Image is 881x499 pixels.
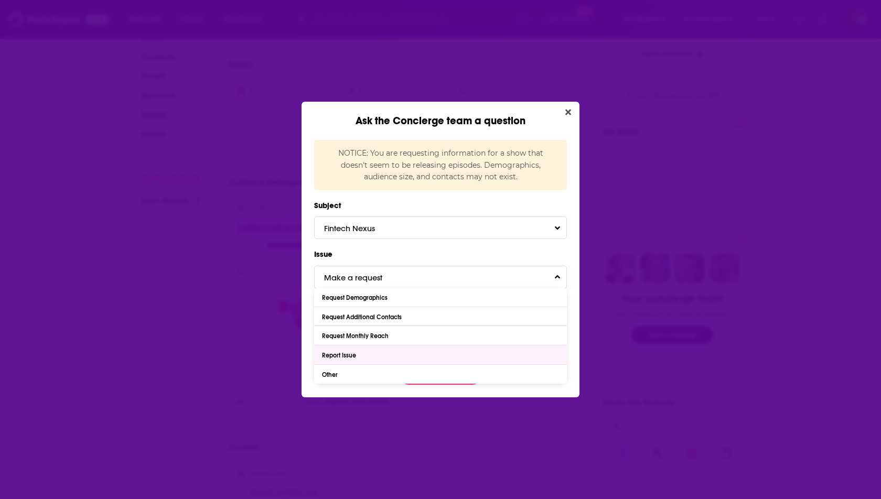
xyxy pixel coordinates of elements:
[302,102,579,127] div: Ask the Concierge team a question
[314,216,567,239] button: Fintech NexusToggle Pronoun Dropdown
[324,273,403,283] span: Make a request
[322,294,390,301] div: Request Demographics
[314,199,567,212] label: Subject
[314,140,567,190] div: NOTICE: You are requesting information for a show that doesn't seem to be releasing episodes. Dem...
[314,247,567,261] label: Issue
[561,106,575,119] button: Close
[322,332,391,340] div: Request Monthly Reach
[314,266,567,288] button: Make a requestToggle Pronoun Dropdown
[324,223,396,233] span: Fintech Nexus
[322,313,404,321] div: Request Additional Contacts
[322,371,340,378] div: Other
[322,352,359,359] div: Report Issue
